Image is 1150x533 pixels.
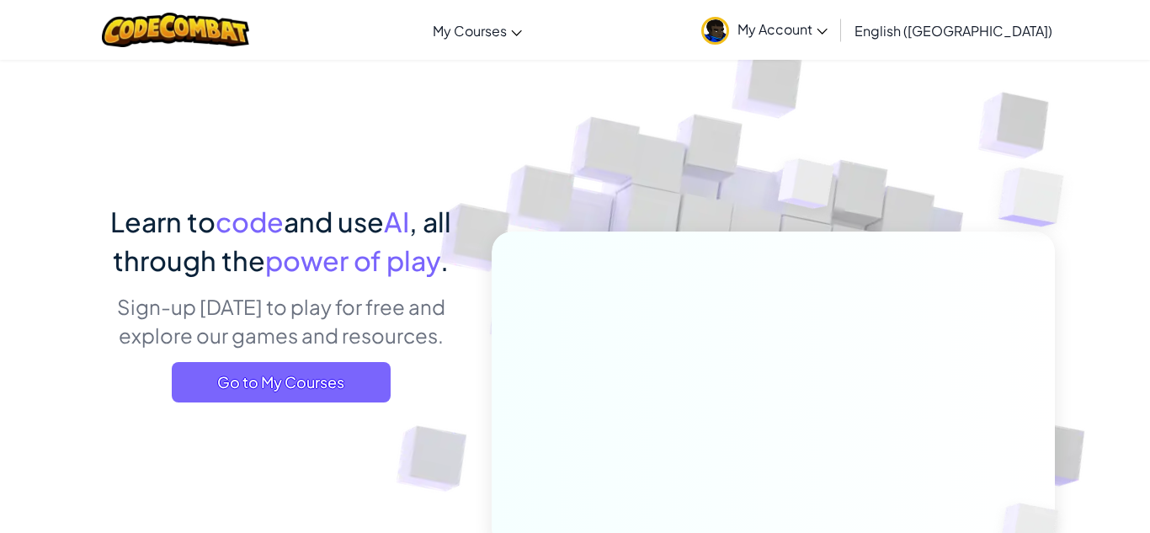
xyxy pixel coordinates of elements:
img: Overlap cubes [965,126,1110,269]
span: My Courses [433,22,507,40]
img: Overlap cubes [747,125,868,251]
a: My Account [693,3,836,56]
span: My Account [737,20,828,38]
a: My Courses [424,8,530,53]
a: Go to My Courses [172,362,391,402]
span: Learn to [110,205,216,238]
span: code [216,205,284,238]
span: power of play [265,243,440,277]
img: avatar [701,17,729,45]
span: and use [284,205,384,238]
img: CodeCombat logo [102,13,249,47]
span: . [440,243,449,277]
span: AI [384,205,409,238]
p: Sign-up [DATE] to play for free and explore our games and resources. [95,292,466,349]
span: English ([GEOGRAPHIC_DATA]) [855,22,1052,40]
a: English ([GEOGRAPHIC_DATA]) [846,8,1061,53]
